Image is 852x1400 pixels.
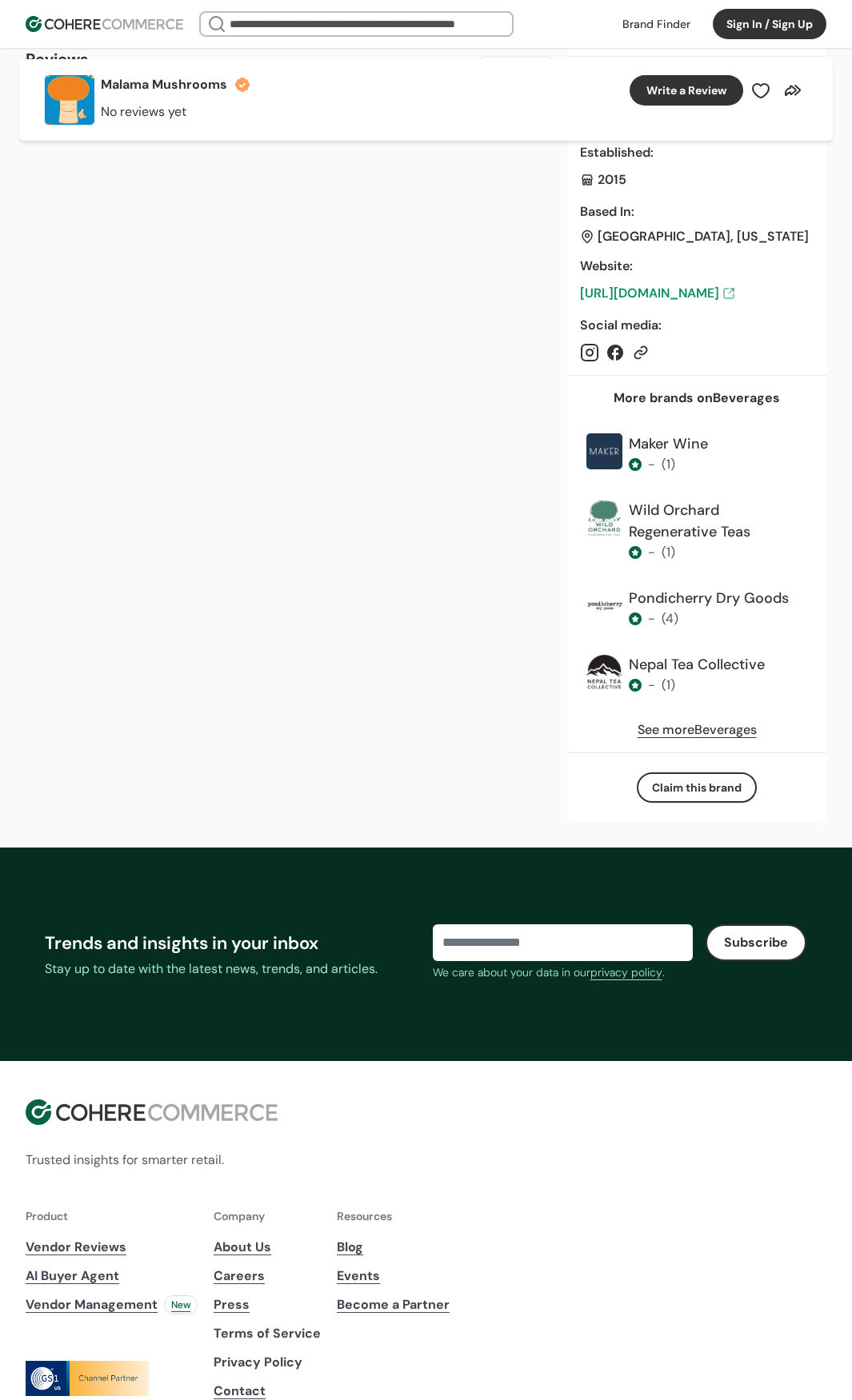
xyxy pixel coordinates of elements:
img: Brand Photo [586,654,622,690]
div: ( 1 ) [662,676,675,695]
div: ( 1 ) [662,455,675,474]
a: Brand PhotoWild Orchard Regenerative Teas-(1) [580,493,814,575]
div: - [648,543,655,562]
a: Blog [337,1238,450,1257]
a: Vendor Reviews [26,1238,198,1257]
p: Privacy Policy [214,1353,321,1372]
button: Subscribe [706,924,806,961]
a: Press [214,1295,321,1314]
a: Brand PhotoPondicherry Dry Goods-(4) [580,581,814,641]
div: 2015 [580,170,814,189]
div: Based In : [580,202,814,221]
a: Events [337,1266,450,1286]
div: Stay up to date with the latest news, trends, and articles. [45,959,420,979]
b: Reviews [26,49,89,70]
div: Trends and insights in your inbox [45,930,420,956]
a: Brand PhotoMaker Wine-(1) [580,427,814,487]
img: Cohere Logo [26,1099,278,1125]
div: Nepal Tea Collective [629,654,765,676]
img: Brand Photo [586,500,622,536]
a: privacy policy [590,964,662,981]
a: Brand PhotoNepal Tea Collective-(1) [580,648,814,708]
span: Vendor Management [26,1295,158,1314]
div: Maker Wine [629,433,708,455]
button: Claim this brand [637,772,757,803]
a: About Us [214,1238,321,1257]
div: - [648,609,655,628]
div: Website : [580,257,814,276]
a: Careers [214,1266,321,1286]
p: Terms of Service [214,1324,321,1343]
a: AI Buyer Agent [26,1266,198,1286]
div: Wild Orchard Regenerative Teas [629,500,807,543]
img: Brand Photo [586,588,622,624]
div: Established : [580,143,814,162]
img: Cohere Logo [26,16,183,32]
div: - [648,455,655,474]
span: We care about your data in our [433,965,590,979]
button: Sign In / Sign Up [713,9,826,39]
p: Company [214,1208,321,1225]
a: Become a Partner [337,1295,450,1314]
div: Social media : [580,316,814,335]
span: . [662,965,665,979]
div: ( 4 ) [662,609,678,628]
p: Product [26,1208,198,1225]
a: See moreBeverages [638,720,757,740]
a: [URL][DOMAIN_NAME] [580,284,814,303]
div: Pondicherry Dry Goods [629,588,789,609]
div: New [164,1295,198,1314]
p: Trusted insights for smarter retail. [26,1151,426,1170]
div: [GEOGRAPHIC_DATA], [US_STATE] [598,229,809,244]
img: Brand Photo [586,433,622,469]
a: Vendor ManagementNew [26,1295,198,1314]
div: - [648,676,655,695]
p: Resources [337,1208,450,1225]
div: ( 1 ) [662,543,675,562]
div: More brands on Beverages [614,389,780,408]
